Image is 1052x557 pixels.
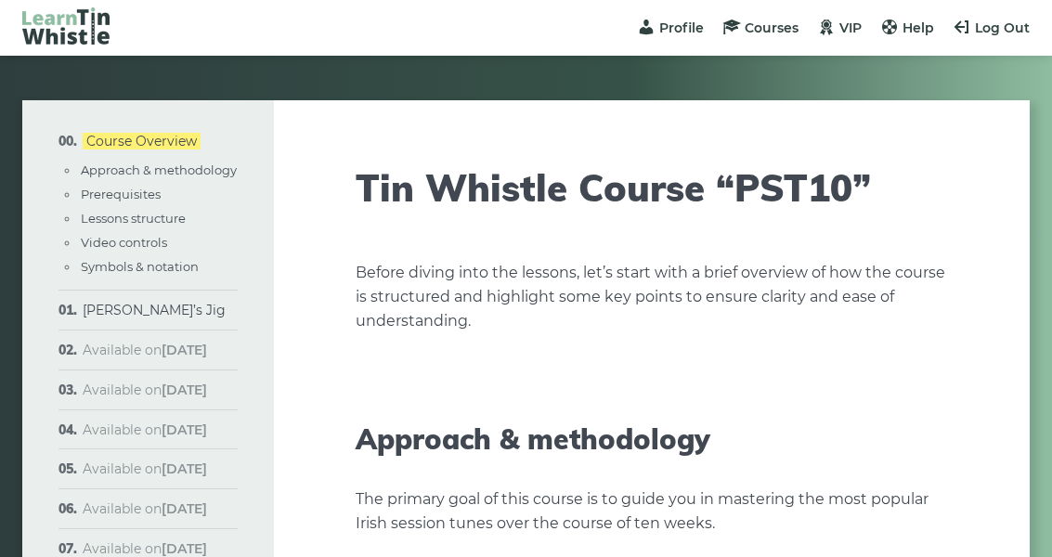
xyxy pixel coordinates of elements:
[83,382,207,398] span: Available on
[83,133,201,149] a: Course Overview
[83,540,207,557] span: Available on
[81,187,161,201] a: Prerequisites
[839,19,862,36] span: VIP
[81,259,199,274] a: Symbols & notation
[903,19,934,36] span: Help
[81,211,186,226] a: Lessons structure
[722,19,799,36] a: Courses
[880,19,934,36] a: Help
[162,342,207,358] strong: [DATE]
[81,235,167,250] a: Video controls
[83,421,207,438] span: Available on
[356,422,948,456] h2: Approach & methodology
[162,500,207,517] strong: [DATE]
[83,302,226,318] a: [PERSON_NAME]’s Jig
[162,382,207,398] strong: [DATE]
[659,19,704,36] span: Profile
[162,460,207,477] strong: [DATE]
[162,540,207,557] strong: [DATE]
[637,19,704,36] a: Profile
[81,162,237,177] a: Approach & methodology
[83,342,207,358] span: Available on
[162,421,207,438] strong: [DATE]
[356,487,948,536] p: The primary goal of this course is to guide you in mastering the most popular Irish session tunes...
[817,19,862,36] a: VIP
[356,261,948,333] p: Before diving into the lessons, let’s start with a brief overview of how the course is structured...
[745,19,799,36] span: Courses
[953,19,1030,36] a: Log Out
[83,460,207,477] span: Available on
[22,7,110,45] img: LearnTinWhistle.com
[83,500,207,517] span: Available on
[356,165,948,210] h1: Tin Whistle Course “PST10”
[975,19,1030,36] span: Log Out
